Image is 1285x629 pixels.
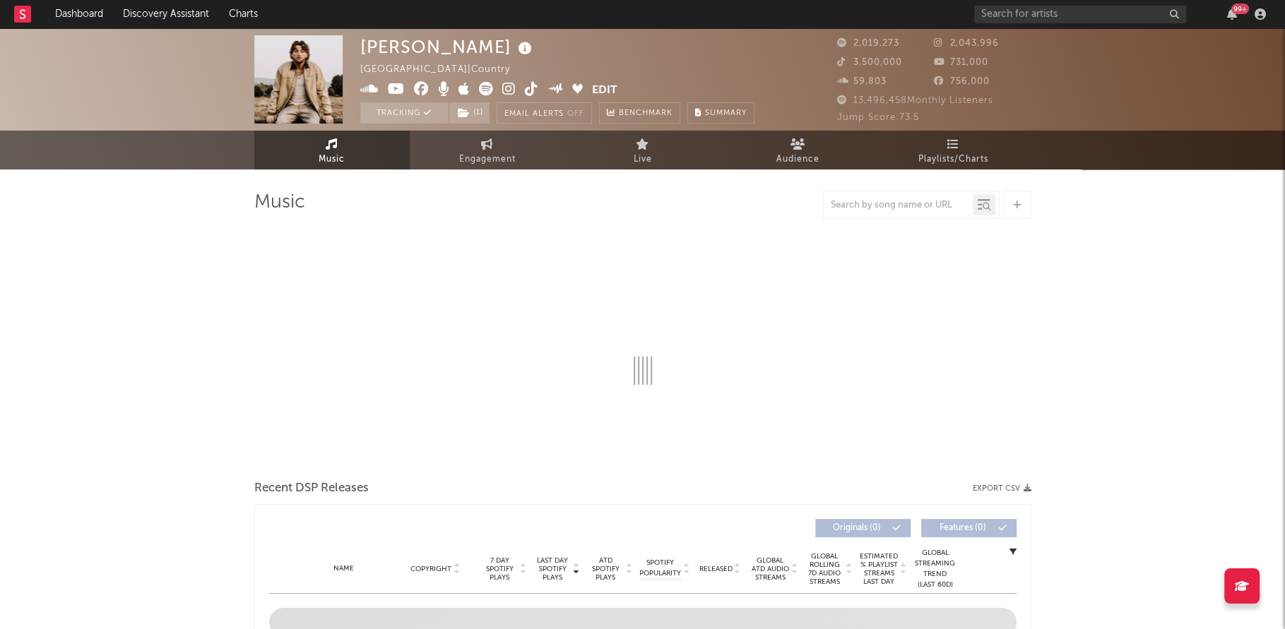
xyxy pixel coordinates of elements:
[497,102,592,124] button: Email AlertsOff
[319,151,345,168] span: Music
[619,105,673,122] span: Benchmark
[254,480,369,497] span: Recent DSP Releases
[824,200,973,211] input: Search by song name or URL
[565,131,721,169] a: Live
[1227,8,1237,20] button: 99+
[721,131,876,169] a: Audience
[973,484,1031,493] button: Export CSV
[837,39,899,48] span: 2,019,273
[974,6,1186,23] input: Search for artists
[751,556,790,582] span: Global ATD Audio Streams
[449,102,490,124] span: ( 1 )
[934,77,990,86] span: 756,000
[567,110,584,118] em: Off
[837,113,919,122] span: Jump Score: 73.5
[687,102,754,124] button: Summary
[534,556,572,582] span: Last Day Spotify Plays
[360,102,449,124] button: Tracking
[837,77,887,86] span: 59,803
[776,151,819,168] span: Audience
[587,556,624,582] span: ATD Spotify Plays
[449,102,490,124] button: (1)
[934,58,988,67] span: 731,000
[410,565,451,573] span: Copyright
[934,39,999,48] span: 2,043,996
[876,131,1031,169] a: Playlists/Charts
[297,563,390,574] div: Name
[837,58,902,67] span: 3,500,000
[921,519,1017,537] button: Features(0)
[1231,4,1249,14] div: 99 +
[254,131,410,169] a: Music
[410,131,565,169] a: Engagement
[360,35,535,59] div: [PERSON_NAME]
[360,61,526,78] div: [GEOGRAPHIC_DATA] | Country
[639,558,681,579] span: Spotify Popularity
[930,524,995,532] span: Features ( 0 )
[815,519,911,537] button: Originals(0)
[805,552,844,586] span: Global Rolling 7D Audio Streams
[699,565,733,573] span: Released
[705,109,747,117] span: Summary
[860,552,899,586] span: Estimated % Playlist Streams Last Day
[914,548,957,590] div: Global Streaming Trend (Last 60D)
[824,524,889,532] span: Originals ( 0 )
[918,151,988,168] span: Playlists/Charts
[837,96,993,105] span: 13,496,458 Monthly Listeners
[599,102,680,124] a: Benchmark
[592,82,617,100] button: Edit
[459,151,516,168] span: Engagement
[634,151,652,168] span: Live
[481,556,519,582] span: 7 Day Spotify Plays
